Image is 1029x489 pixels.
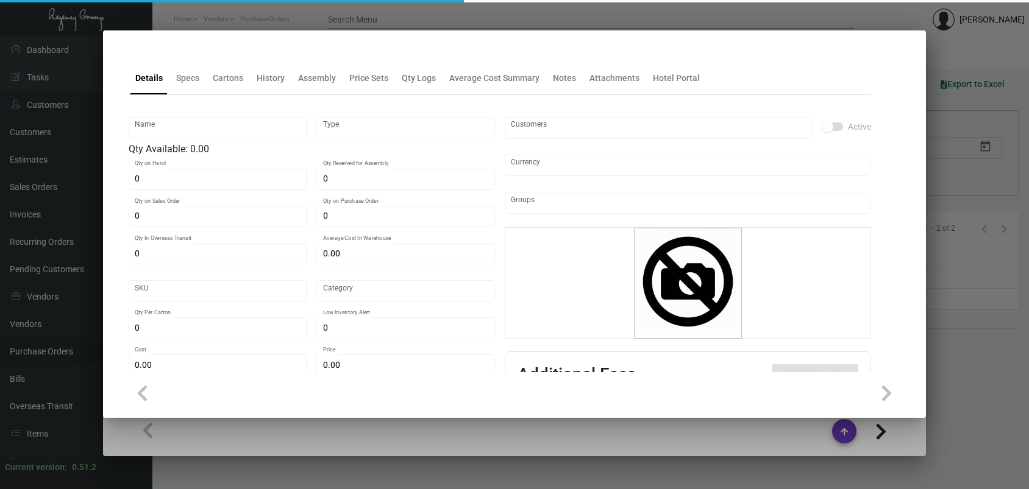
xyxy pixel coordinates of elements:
div: Hotel Portal [653,72,700,85]
div: Qty Available: 0.00 [129,142,495,157]
span: Add Additional Fee [778,370,852,380]
div: History [257,72,285,85]
div: Average Cost Summary [449,72,539,85]
div: Notes [553,72,576,85]
button: Add Additional Fee [772,364,858,386]
div: 0.51.2 [72,461,96,474]
span: Active [848,119,871,134]
input: Add new.. [511,123,805,133]
input: Add new.. [511,198,864,208]
div: Current version: [5,461,67,474]
div: Details [135,72,163,85]
div: Price Sets [349,72,388,85]
h2: Additional Fees [518,364,636,386]
div: Specs [176,72,199,85]
div: Assembly [298,72,336,85]
div: Attachments [589,72,639,85]
div: Qty Logs [402,72,436,85]
div: Cartons [213,72,243,85]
